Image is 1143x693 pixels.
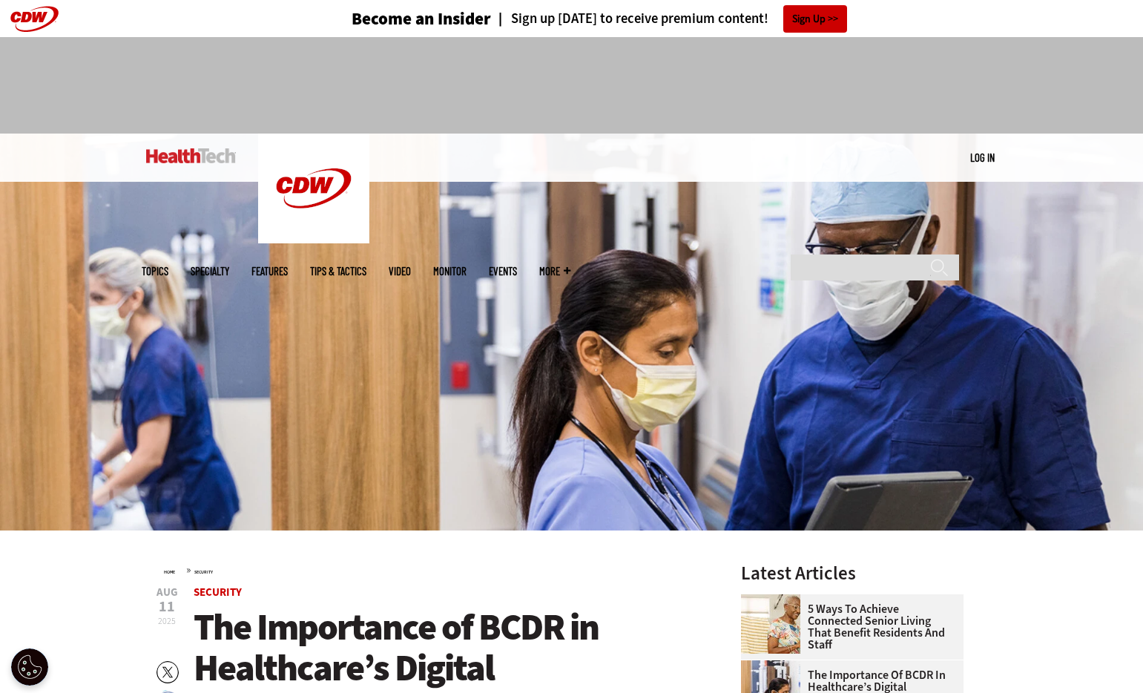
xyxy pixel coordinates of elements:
span: More [539,266,570,277]
a: Tips & Tactics [310,266,366,277]
img: Networking Solutions for Senior Living [741,594,800,654]
a: Security [194,585,242,600]
a: Become an Insider [296,10,491,27]
a: Events [489,266,517,277]
h3: Latest Articles [741,564,964,582]
h3: Become an Insider [352,10,491,27]
a: Log in [970,151,995,164]
a: Security [194,569,213,575]
a: Doctors reviewing tablet [741,660,808,672]
iframe: advertisement [302,52,842,119]
a: CDW [258,231,369,247]
span: Aug [157,587,178,598]
div: » [164,564,702,576]
div: User menu [970,150,995,165]
a: Video [389,266,411,277]
span: Topics [142,266,168,277]
span: 11 [157,600,178,614]
div: Cookie Settings [11,648,48,686]
a: Sign up [DATE] to receive premium content! [491,12,768,26]
a: 5 Ways to Achieve Connected Senior Living That Benefit Residents and Staff [741,603,955,651]
button: Open Preferences [11,648,48,686]
a: Networking Solutions for Senior Living [741,594,808,606]
img: Home [146,148,236,163]
a: Sign Up [783,5,847,33]
span: 2025 [158,615,176,627]
span: Specialty [191,266,229,277]
a: MonITor [433,266,467,277]
img: Home [258,134,369,243]
a: Features [251,266,288,277]
a: Home [164,569,175,575]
